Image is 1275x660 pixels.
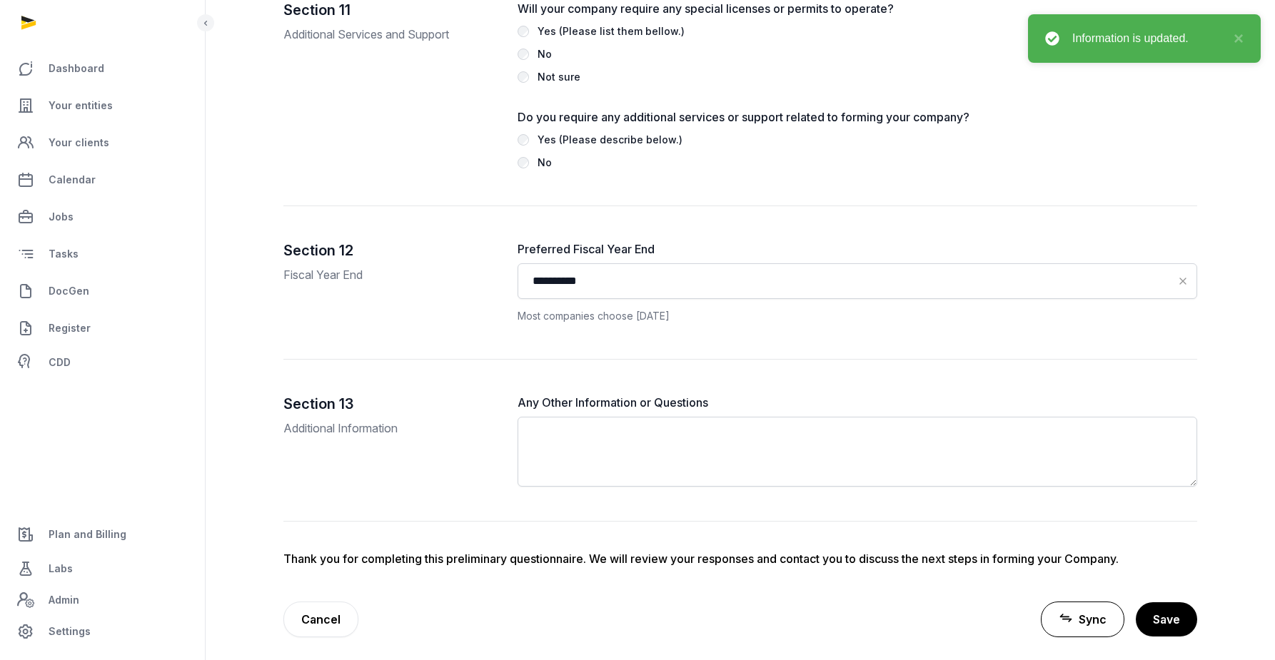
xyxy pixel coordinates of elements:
[11,274,193,308] a: DocGen
[518,157,529,168] input: No
[1072,30,1226,47] div: Information is updated.
[49,134,109,151] span: Your clients
[1079,611,1107,628] span: Sync
[11,126,193,160] a: Your clients
[49,60,104,77] span: Dashboard
[11,517,193,552] a: Plan and Billing
[283,420,495,437] p: Additional Information
[11,88,193,123] a: Your entities
[283,26,495,43] p: Additional Services and Support
[283,240,495,260] h2: Section 12
[11,237,193,271] a: Tasks
[49,592,79,609] span: Admin
[1136,602,1197,636] button: Save
[518,134,529,146] input: Yes (Please describe below.)
[518,394,1197,411] label: Any Other Information or Questions
[283,550,1197,567] div: Thank you for completing this preliminary questionnaire. We will review your responses and contac...
[11,163,193,197] a: Calendar
[49,208,74,225] span: Jobs
[49,283,89,300] span: DocGen
[11,51,193,86] a: Dashboard
[11,200,193,234] a: Jobs
[538,68,580,86] div: Not sure
[538,131,682,148] div: Yes (Please describe below.)
[49,354,71,371] span: CDD
[538,46,552,63] div: No
[49,97,113,114] span: Your entities
[538,23,685,40] div: Yes (Please list them bellow.)
[518,49,529,60] input: No
[518,240,1197,258] label: Preferred Fiscal Year End
[49,245,79,263] span: Tasks
[49,560,73,577] span: Labs
[518,26,529,37] input: Yes (Please list them bellow.)
[11,614,193,649] a: Settings
[283,601,358,637] a: Cancel
[11,586,193,614] a: Admin
[49,320,91,337] span: Register
[11,552,193,586] a: Labs
[518,308,1197,325] div: Most companies choose [DATE]
[538,154,552,171] div: No
[1226,30,1244,47] button: close
[518,263,1197,299] input: Datepicker input
[11,311,193,345] a: Register
[283,266,495,283] p: Fiscal Year End
[49,623,91,640] span: Settings
[283,394,495,414] h2: Section 13
[11,348,193,377] a: CDD
[518,71,529,83] input: Not sure
[518,108,1197,126] label: Do you require any additional services or support related to forming your company?
[49,526,126,543] span: Plan and Billing
[49,171,96,188] span: Calendar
